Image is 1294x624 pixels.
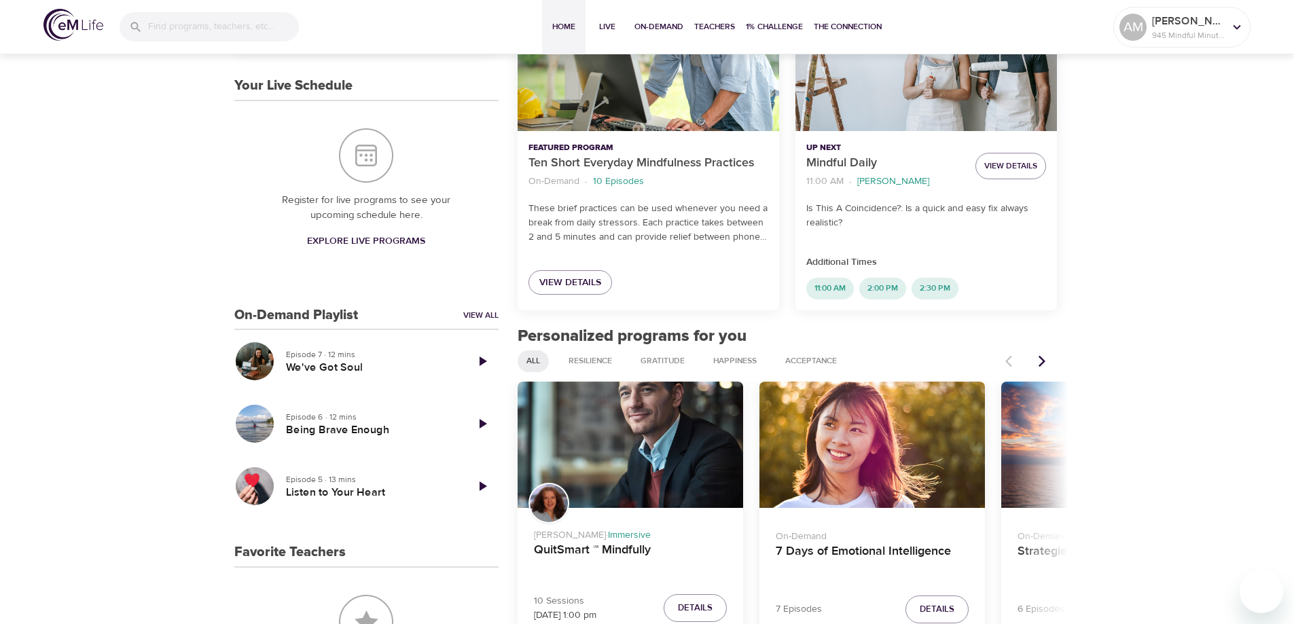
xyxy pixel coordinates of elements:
p: [PERSON_NAME] [1152,13,1224,29]
button: Details [905,595,969,623]
p: On-Demand [776,524,969,544]
h3: On-Demand Playlist [234,308,358,323]
p: 7 Episodes [776,602,822,617]
span: On-Demand [634,20,683,34]
h5: Listen to Your Heart [286,485,455,500]
span: 1% Challenge [746,20,803,34]
nav: breadcrumb [528,172,768,191]
p: 6 Episodes [1018,602,1064,617]
span: Explore Live Programs [307,233,425,250]
a: Play Episode [466,345,499,378]
button: Details [664,594,727,622]
a: Play Episode [466,407,499,440]
button: 7 Days of Emotional Intelligence [759,382,985,509]
p: Up Next [806,142,965,154]
h5: Being Brave Enough [286,423,455,437]
span: Immersive [608,529,651,541]
p: Register for live programs to see your upcoming schedule here. [262,193,471,223]
li: · [849,172,852,191]
div: 2:00 PM [859,278,906,299]
span: Gratitude [632,355,693,367]
p: On-Demand [1018,524,1210,544]
input: Find programs, teachers, etc... [148,12,299,41]
span: The Connection [814,20,882,34]
iframe: Button to launch messaging window [1240,570,1283,613]
span: Details [678,600,713,616]
p: 10 Episodes [593,175,644,189]
span: 2:30 PM [912,282,958,294]
p: [PERSON_NAME] [857,175,929,189]
div: AM [1119,14,1147,41]
p: [DATE] 1:00 pm [534,608,596,623]
button: We've Got Soul [234,341,275,382]
p: Featured Program [528,142,768,154]
img: Your Live Schedule [339,128,393,183]
button: Being Brave Enough [234,403,275,444]
h4: Strategies to Reduce Stress [1018,544,1210,576]
span: Live [591,20,624,34]
nav: breadcrumb [806,172,965,191]
h4: QuitSmart ™ Mindfully [534,543,727,575]
div: Resilience [560,350,621,372]
span: All [518,355,548,367]
div: All [518,350,549,372]
span: Teachers [694,20,735,34]
button: View Details [975,153,1046,179]
span: Resilience [560,355,620,367]
h2: Personalized programs for you [518,327,1058,346]
a: Explore Live Programs [302,229,431,254]
button: Listen to Your Heart [234,466,275,507]
span: View Details [539,274,601,291]
p: Ten Short Everyday Mindfulness Practices [528,154,768,172]
span: Acceptance [777,355,845,367]
div: Gratitude [632,350,694,372]
p: [PERSON_NAME] · [534,523,727,543]
p: Episode 5 · 13 mins [286,473,455,485]
h4: 7 Days of Emotional Intelligence [776,544,969,576]
p: 11:00 AM [806,175,844,189]
div: Acceptance [776,350,846,372]
p: Additional Times [806,255,1046,270]
a: Play Episode [466,470,499,502]
a: View Details [528,270,612,295]
span: 2:00 PM [859,282,906,294]
button: Next items [1027,346,1057,376]
p: 10 Sessions [534,594,596,608]
span: Details [920,602,954,617]
div: 11:00 AM [806,278,854,299]
p: Is This A Coincidence?: Is a quick and easy fix always realistic? [806,202,1046,230]
p: 945 Mindful Minutes [1152,29,1224,41]
h3: Favorite Teachers [234,545,346,560]
h5: We've Got Soul [286,361,455,375]
span: Happiness [705,355,765,367]
li: · [585,172,588,191]
p: Episode 6 · 12 mins [286,411,455,423]
p: On-Demand [528,175,579,189]
div: Happiness [704,350,766,372]
p: Episode 7 · 12 mins [286,348,455,361]
img: logo [43,9,103,41]
p: Mindful Daily [806,154,965,172]
span: 11:00 AM [806,282,854,294]
button: QuitSmart ™ Mindfully [518,382,743,509]
a: View All [463,310,499,321]
div: 2:30 PM [912,278,958,299]
span: View Details [984,159,1037,173]
span: Home [547,20,580,34]
button: Strategies to Reduce Stress [1001,382,1227,509]
h3: Your Live Schedule [234,78,353,94]
p: These brief practices can be used whenever you need a break from daily stressors. Each practice t... [528,202,768,244]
